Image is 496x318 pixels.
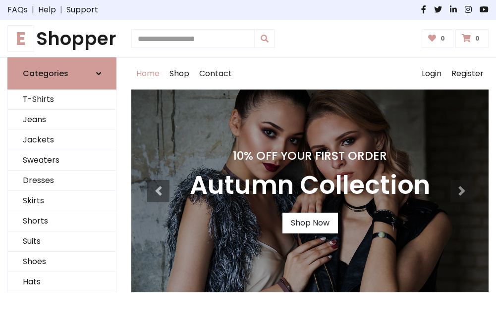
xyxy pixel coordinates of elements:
[7,4,28,16] a: FAQs
[56,4,66,16] span: |
[422,29,454,48] a: 0
[190,171,430,201] h3: Autumn Collection
[8,171,116,191] a: Dresses
[8,191,116,211] a: Skirts
[8,252,116,272] a: Shoes
[455,29,489,48] a: 0
[282,213,338,233] a: Shop Now
[8,130,116,150] a: Jackets
[66,4,98,16] a: Support
[8,272,116,292] a: Hats
[8,150,116,171] a: Sweaters
[7,28,116,49] a: EShopper
[7,25,34,52] span: E
[8,231,116,252] a: Suits
[8,211,116,231] a: Shorts
[7,28,116,49] h1: Shopper
[165,58,194,90] a: Shop
[417,58,446,90] a: Login
[8,90,116,110] a: T-Shirts
[194,58,237,90] a: Contact
[438,34,447,43] span: 0
[190,149,430,163] h4: 10% Off Your First Order
[7,57,116,90] a: Categories
[446,58,489,90] a: Register
[8,110,116,130] a: Jeans
[38,4,56,16] a: Help
[23,69,68,78] h6: Categories
[131,58,165,90] a: Home
[28,4,38,16] span: |
[473,34,482,43] span: 0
